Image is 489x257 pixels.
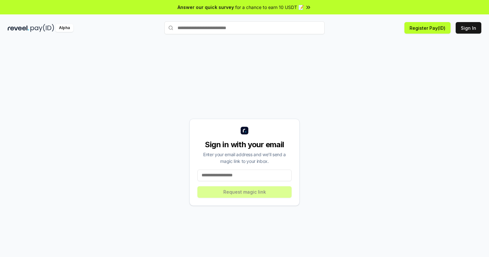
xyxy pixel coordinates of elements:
img: pay_id [30,24,54,32]
span: Answer our quick survey [178,4,234,11]
button: Register Pay(ID) [404,22,451,34]
img: logo_small [241,127,248,134]
div: Sign in with your email [197,140,292,150]
div: Enter your email address and we’ll send a magic link to your inbox. [197,151,292,165]
img: reveel_dark [8,24,29,32]
div: Alpha [55,24,73,32]
button: Sign In [456,22,481,34]
span: for a chance to earn 10 USDT 📝 [235,4,304,11]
